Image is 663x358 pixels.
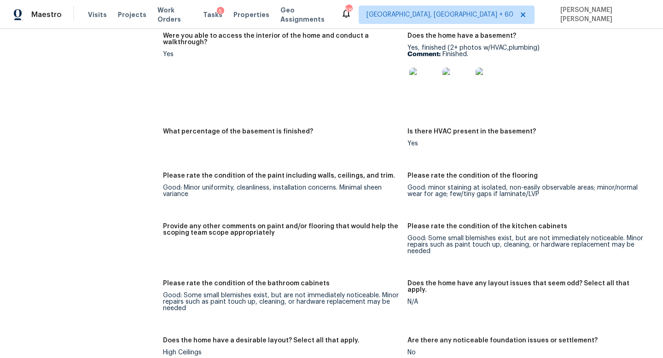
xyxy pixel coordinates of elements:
[407,280,645,293] h5: Does the home have any layout issues that seem odd? Select all that apply.
[407,128,536,135] h5: Is there HVAC present in the basement?
[407,337,598,344] h5: Are there any noticeable foundation issues or settlement?
[217,7,224,16] div: 5
[203,12,222,18] span: Tasks
[233,10,269,19] span: Properties
[163,223,400,236] h5: Provide any other comments on paint and/or flooring that would help the scoping team scope approp...
[31,10,62,19] span: Maestro
[407,235,645,254] div: Good: Some small blemishes exist, but are not immediately noticeable. Minor repairs such as paint...
[407,51,441,58] b: Comment:
[557,6,649,24] span: [PERSON_NAME] [PERSON_NAME]
[163,292,400,312] div: Good: Some small blemishes exist, but are not immediately noticeable. Minor repairs such as paint...
[157,6,192,24] span: Work Orders
[407,140,645,147] div: Yes
[407,185,645,197] div: Good: minor staining at isolated, non-easily observable areas; minor/normal wear for age; few/tin...
[407,173,538,179] h5: Please rate the condition of the flooring
[407,51,645,58] p: Finished.
[163,337,360,344] h5: Does the home have a desirable layout? Select all that apply.
[163,173,395,179] h5: Please rate the condition of the paint including walls, ceilings, and trim.
[163,185,400,197] div: Good: Minor uniformity, cleanliness, installation concerns. Minimal sheen variance
[163,128,313,135] h5: What percentage of the basement is finished?
[163,280,330,287] h5: Please rate the condition of the bathroom cabinets
[366,10,513,19] span: [GEOGRAPHIC_DATA], [GEOGRAPHIC_DATA] + 60
[407,299,645,305] div: N/A
[407,33,516,39] h5: Does the home have a basement?
[163,349,400,356] div: High Ceilings
[407,349,645,356] div: No
[407,45,645,103] div: Yes, finished (2+ photos w/HVAC,plumbing)
[118,10,146,19] span: Projects
[163,33,400,46] h5: Were you able to access the interior of the home and conduct a walkthrough?
[163,51,400,58] div: Yes
[345,6,352,15] div: 586
[407,223,567,230] h5: Please rate the condition of the kitchen cabinets
[280,6,330,24] span: Geo Assignments
[88,10,107,19] span: Visits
